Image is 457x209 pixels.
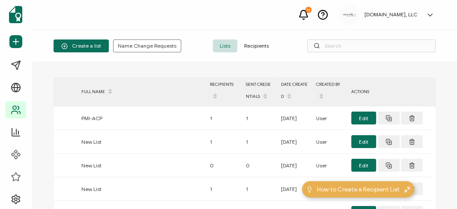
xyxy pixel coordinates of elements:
div: 1 [242,184,277,194]
button: Edit [351,135,376,148]
div: New List [77,161,206,170]
div: 0 [242,161,277,170]
div: [DATE] [277,161,312,170]
div: [DATE] [277,137,312,147]
span: How to Create a Recipient List [317,185,400,194]
div: User [312,113,347,123]
div: DATE CREATED [277,79,312,104]
iframe: Chat Widget [414,168,457,209]
div: [DATE] [277,113,312,123]
div: 1 [206,113,242,123]
div: [DATE] [277,184,312,194]
div: RECIPIENTS [206,79,242,104]
button: Create a list [54,39,109,52]
div: 11 [305,7,311,13]
img: sertifier-logomark-colored.svg [9,6,22,23]
div: PMI-ACP [77,113,206,123]
div: FULL NAME [77,85,206,99]
div: User [312,161,347,170]
div: 1 [206,184,242,194]
img: minimize-icon.svg [404,186,410,193]
div: ACTIONS [347,87,433,97]
div: User [312,137,347,147]
input: Search [307,39,436,52]
div: New List [77,184,206,194]
button: Name Change Requests [113,39,181,52]
span: Name Change Requests [118,43,176,48]
div: SENT CREDENTIALS [242,79,277,104]
div: 1 [242,113,277,123]
img: 6304dcdd-6caa-4831-9d1c-697f8d6c603f.png [343,13,356,17]
button: Edit [351,112,376,124]
div: 0 [206,161,242,170]
div: 1 [242,137,277,147]
h5: [DOMAIN_NAME], LLC [364,12,417,18]
button: Edit [351,159,376,172]
span: Recipients [237,39,276,52]
div: 1 [206,137,242,147]
div: New List [77,137,206,147]
div: CREATED BY [312,79,347,104]
span: Create a list [61,43,101,49]
span: Lists [213,39,237,52]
